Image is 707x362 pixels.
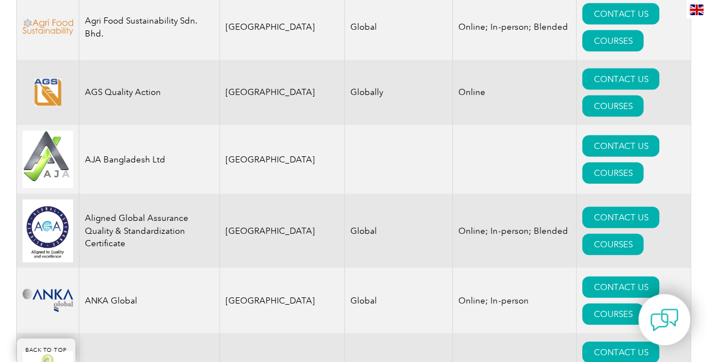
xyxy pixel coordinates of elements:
[22,131,73,189] img: e9ac0e2b-848c-ef11-8a6a-00224810d884-logo.jpg
[650,306,678,334] img: contact-chat.png
[219,60,345,125] td: [GEOGRAPHIC_DATA]
[345,60,453,125] td: Globally
[582,96,643,117] a: COURSES
[22,19,73,35] img: f9836cf2-be2c-ed11-9db1-00224814fd52-logo.png
[582,30,643,52] a: COURSES
[582,162,643,184] a: COURSES
[219,194,345,268] td: [GEOGRAPHIC_DATA]
[690,4,704,15] img: en
[22,200,73,263] img: 049e7a12-d1a0-ee11-be37-00224893a058-logo.jpg
[453,60,577,125] td: Online
[582,304,643,325] a: COURSES
[79,268,219,333] td: ANKA Global
[79,125,219,194] td: AJA Bangladesh Ltd
[22,289,73,313] img: c09c33f4-f3a0-ea11-a812-000d3ae11abd-logo.png
[582,69,659,90] a: CONTACT US
[219,268,345,333] td: [GEOGRAPHIC_DATA]
[345,194,453,268] td: Global
[345,268,453,333] td: Global
[219,125,345,194] td: [GEOGRAPHIC_DATA]
[453,268,577,333] td: Online; In-person
[582,207,659,228] a: CONTACT US
[582,277,659,298] a: CONTACT US
[453,194,577,268] td: Online; In-person; Blended
[582,3,659,25] a: CONTACT US
[79,60,219,125] td: AGS Quality Action
[582,135,659,157] a: CONTACT US
[22,79,73,106] img: e8128bb3-5a91-eb11-b1ac-002248146a66-logo.png
[79,194,219,268] td: Aligned Global Assurance Quality & Standardization Certificate
[582,234,643,255] a: COURSES
[17,338,75,362] a: BACK TO TOP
